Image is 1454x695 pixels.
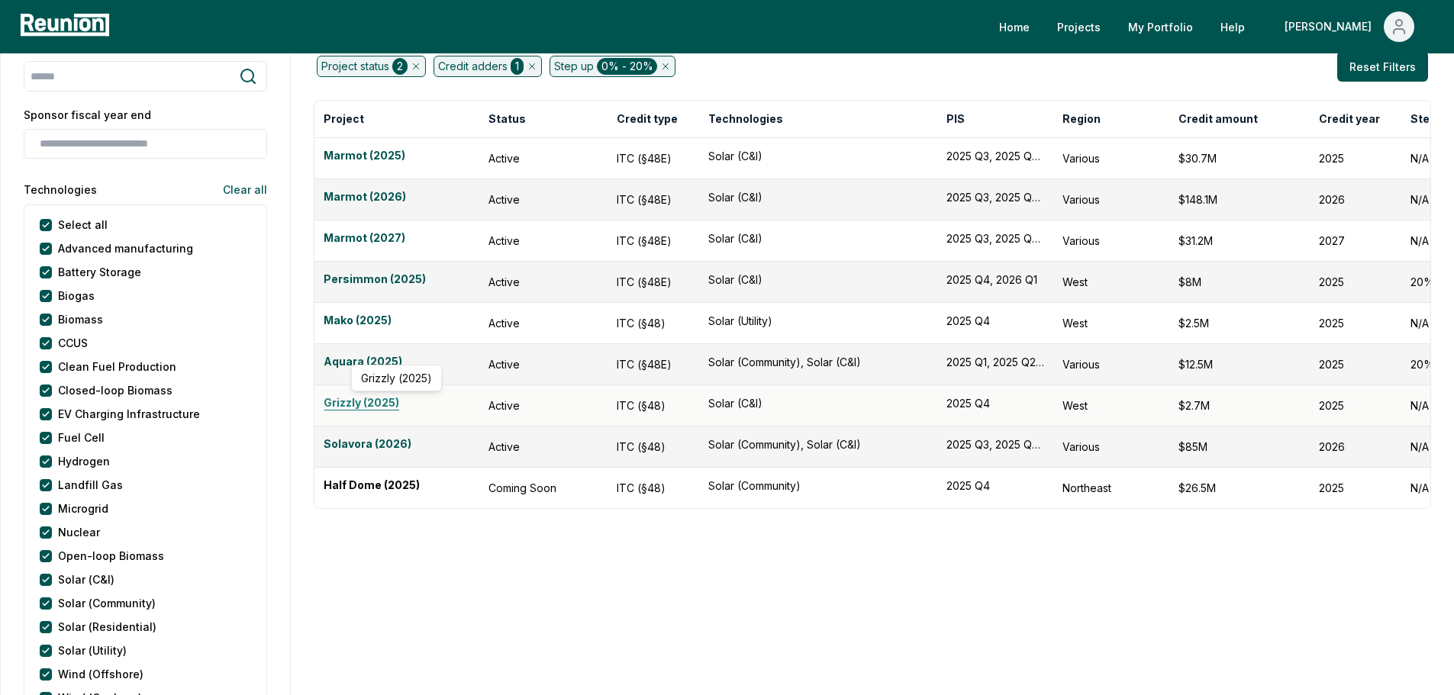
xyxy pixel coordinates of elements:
[1285,11,1378,42] div: [PERSON_NAME]
[58,548,164,564] label: Open-loop Biomass
[1062,480,1160,496] div: Northeast
[708,436,928,452] button: Solar (Community), Solar (C&I)
[58,430,105,446] label: Fuel Cell
[946,395,1044,411] button: 2025 Q4
[1319,315,1392,331] div: 2025
[708,189,928,205] button: Solar (C&I)
[597,58,658,75] div: 0% - 20%
[58,311,103,327] label: Biomass
[488,439,598,455] div: Active
[946,478,1044,494] button: 2025 Q4
[1178,439,1301,455] div: $85M
[1062,439,1160,455] div: Various
[317,56,426,77] div: Project status
[1178,233,1301,249] div: $31.2M
[617,480,690,496] div: ITC (§48)
[488,150,598,166] div: Active
[24,107,267,123] label: Sponsor fiscal year end
[324,353,470,372] a: Aquara (2025)
[1337,51,1428,82] button: Reset Filters
[1062,233,1160,249] div: Various
[946,354,1044,370] button: 2025 Q1, 2025 Q2, 2025 Q3, 2025 Q4
[1319,191,1392,208] div: 2026
[708,313,928,329] button: Solar (Utility)
[58,477,123,493] label: Landfill Gas
[58,453,110,469] label: Hydrogen
[1178,274,1301,290] div: $8M
[614,104,681,134] button: Credit type
[324,271,470,289] a: Persimmon (2025)
[24,182,97,198] label: Technologies
[324,230,470,248] a: Marmot (2027)
[1059,104,1104,134] button: Region
[58,240,193,256] label: Advanced manufacturing
[488,274,598,290] div: Active
[946,436,1044,452] button: 2025 Q3, 2025 Q4, 2026 Q1
[1062,397,1160,413] div: West
[946,272,1044,288] button: 2025 Q4, 2026 Q1
[708,148,928,164] button: Solar (C&I)
[488,397,598,413] div: Active
[488,233,598,249] div: Active
[324,477,470,495] button: Half Dome (2025)
[434,56,542,77] div: Credit adders
[58,619,156,635] label: Solar (Residential)
[946,189,1044,205] button: 2025 Q3, 2025 Q4, 2026 Q1, 2026 Q2, 2026 Q3, 2026 Q4, 2027 Q1, 2027 Q2, 2027 Q3
[1178,150,1301,166] div: $30.7M
[946,313,1044,329] button: 2025 Q4
[58,335,88,351] label: CCUS
[708,395,928,411] button: Solar (C&I)
[58,217,108,233] label: Select all
[987,11,1439,42] nav: Main
[617,274,690,290] div: ITC (§48E)
[708,230,928,246] button: Solar (C&I)
[708,272,928,288] button: Solar (C&I)
[58,359,176,375] label: Clean Fuel Production
[708,478,928,494] button: Solar (Community)
[1062,274,1160,290] div: West
[58,571,114,587] label: Solar (C&I)
[1062,315,1160,331] div: West
[1116,11,1205,42] a: My Portfolio
[1178,191,1301,208] div: $148.1M
[1178,315,1301,331] div: $2.5M
[617,233,690,249] div: ITC (§48E)
[946,148,1044,164] button: 2025 Q3, 2025 Q4, 2026 Q1, 2026 Q2, 2026 Q3, 2026 Q4, 2027 Q1, 2027 Q2, 2027 Q3
[1319,397,1392,413] div: 2025
[1319,150,1392,166] div: 2025
[324,188,470,207] a: Marmot (2026)
[324,312,470,330] a: Mako (2025)
[488,191,598,208] div: Active
[324,147,470,166] a: Marmot (2025)
[617,397,690,413] div: ITC (§48)
[58,642,127,658] label: Solar (Utility)
[705,104,786,134] button: Technologies
[617,356,690,372] div: ITC (§48E)
[392,58,408,75] div: 2
[58,288,95,304] label: Biogas
[1062,356,1160,372] div: Various
[1062,191,1160,208] div: Various
[58,595,156,611] label: Solar (Community)
[946,230,1044,246] button: 2025 Q3, 2025 Q4, 2026 Q1, 2026 Q2, 2026 Q3, 2026 Q4, 2027 Q1, 2027 Q2, 2027 Q3
[58,666,143,682] label: Wind (Offshore)
[58,500,108,516] label: Microgrid
[617,315,690,331] div: ITC (§48)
